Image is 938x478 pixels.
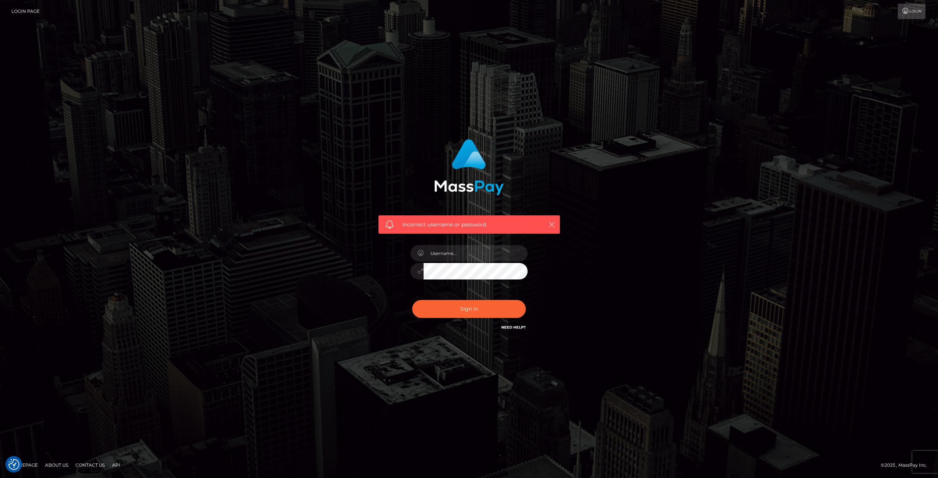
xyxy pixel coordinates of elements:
input: Username... [424,245,528,262]
div: © 2025 , MassPay Inc. [881,461,933,469]
button: Consent Preferences [8,459,19,470]
a: Contact Us [73,459,108,471]
a: Need Help? [501,325,526,330]
a: Login [898,4,926,19]
img: Revisit consent button [8,459,19,470]
a: Login Page [11,4,40,19]
a: API [109,459,123,471]
span: Incorrect username or password. [402,221,536,229]
button: Sign in [412,300,526,318]
a: Homepage [8,459,41,471]
img: MassPay Login [434,139,504,195]
a: About Us [42,459,71,471]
